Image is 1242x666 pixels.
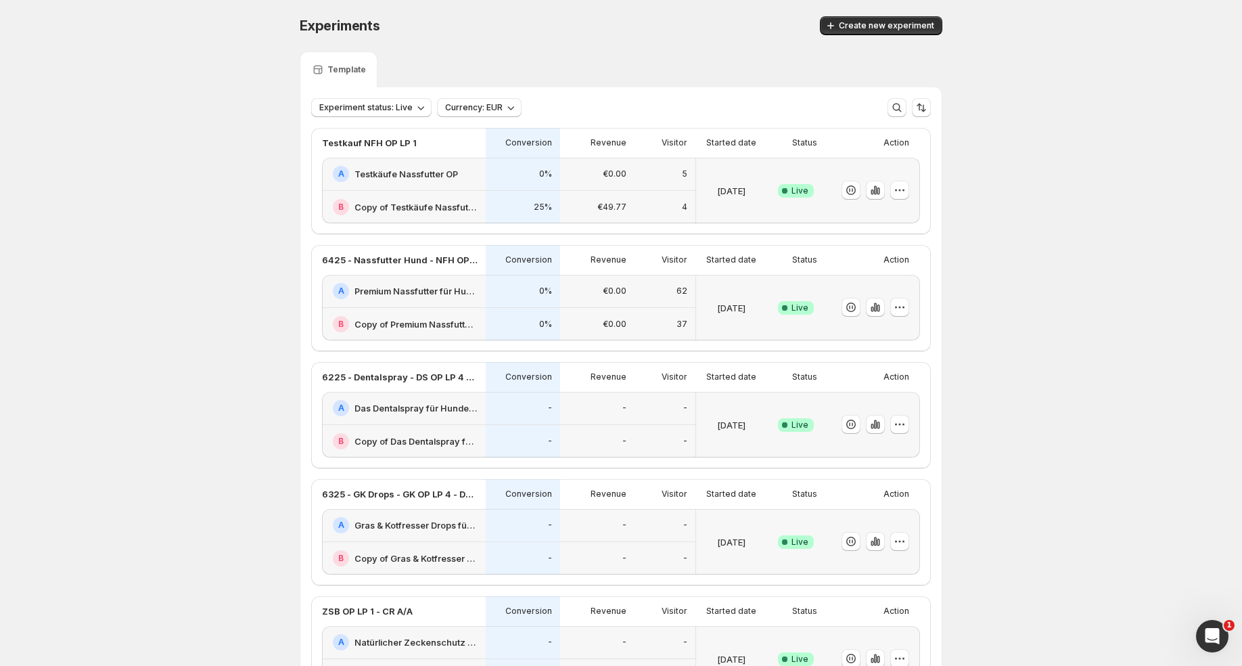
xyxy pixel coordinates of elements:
p: Action [883,606,909,617]
h2: Das Dentalspray für Hunde: Jetzt Neukunden Deal sichern!-v1 [354,401,478,415]
p: - [548,436,552,447]
p: Visitor [662,254,687,265]
h2: Natürlicher Zeckenschutz für Hunde: Jetzt Neukunden Deal sichern! [354,636,478,649]
p: - [683,520,687,531]
button: Sort the results [912,98,931,117]
h2: A [338,520,344,531]
p: Visitor [662,137,687,148]
p: 6225 - Dentalspray - DS OP LP 4 - Offer - (1,3,6) vs. (CFO) [322,370,478,384]
button: Experiment status: Live [311,98,432,117]
button: Create new experiment [820,16,942,35]
p: Conversion [505,606,552,617]
p: €0.00 [603,169,626,179]
p: Action [883,137,909,148]
p: 6325 - GK Drops - GK OP LP 4 - Design - (1,3,6) vs. (CFO) [322,487,478,501]
h2: Copy of Premium Nassfutter für Hunde: Jetzt Neukunden Deal sichern! [354,317,478,331]
h2: A [338,637,344,648]
p: - [683,436,687,447]
p: - [683,403,687,414]
p: Action [883,372,909,382]
p: Visitor [662,606,687,617]
p: Revenue [591,137,626,148]
p: Template [327,64,366,75]
p: Visitor [662,489,687,500]
h2: Premium Nassfutter für Hunde: Jetzt Neukunden Deal sichern! [354,284,478,298]
p: - [683,553,687,564]
p: €49.77 [597,202,626,213]
p: Started date [706,372,756,382]
h2: B [338,319,344,330]
p: 5 [682,169,687,179]
p: 4 [682,202,687,213]
span: Create new experiment [839,20,934,31]
p: Testkauf NFH OP LP 1 [322,136,417,150]
p: - [548,520,552,531]
h2: Copy of Testkäufe Nassfutter OP [354,200,478,214]
h2: A [338,403,344,414]
span: 1 [1224,620,1235,631]
p: - [622,637,626,648]
h2: Copy of Gras & Kotfresser Drops für Hunde: Jetzt Neukunden Deal sichern!-v1 [354,552,478,565]
p: 0% [539,319,552,330]
p: [DATE] [717,184,745,198]
span: Live [791,185,808,196]
p: Status [792,137,817,148]
p: Status [792,606,817,617]
h2: B [338,202,344,213]
p: - [683,637,687,648]
p: 25% [534,202,552,213]
p: €0.00 [603,319,626,330]
p: Started date [706,137,756,148]
p: Status [792,372,817,382]
p: - [622,436,626,447]
button: Currency: EUR [437,98,522,117]
p: Action [883,489,909,500]
p: [DATE] [717,301,745,315]
h2: Testkäufe Nassfutter OP [354,167,458,181]
span: Live [791,420,808,430]
h2: A [338,286,344,296]
p: Conversion [505,372,552,382]
p: Status [792,489,817,500]
p: - [548,553,552,564]
span: Live [791,654,808,665]
p: Started date [706,606,756,617]
p: Conversion [505,254,552,265]
p: - [622,553,626,564]
p: Status [792,254,817,265]
p: [DATE] [717,535,745,549]
h2: Gras & Kotfresser Drops für Hunde: Jetzt Neukunden Deal sichern!-v1 [354,518,478,532]
span: Live [791,537,808,548]
span: Live [791,303,808,313]
h2: B [338,553,344,564]
iframe: Intercom live chat [1196,620,1228,652]
p: - [548,637,552,648]
p: Action [883,254,909,265]
p: Started date [706,254,756,265]
h2: B [338,436,344,447]
p: - [548,403,552,414]
p: Revenue [591,254,626,265]
p: - [622,520,626,531]
p: 0% [539,286,552,296]
p: Revenue [591,606,626,617]
span: Experiment status: Live [319,102,413,113]
h2: A [338,169,344,179]
p: Revenue [591,372,626,382]
p: - [622,403,626,414]
p: [DATE] [717,652,745,666]
p: 62 [676,286,687,296]
p: Visitor [662,372,687,382]
span: Experiments [300,18,380,34]
p: Conversion [505,137,552,148]
p: 37 [676,319,687,330]
span: Currency: EUR [445,102,503,113]
p: ZSB OP LP 1 - CR A/A [322,604,413,618]
p: Revenue [591,489,626,500]
p: Conversion [505,489,552,500]
p: €0.00 [603,286,626,296]
p: 0% [539,169,552,179]
p: [DATE] [717,418,745,432]
h2: Copy of Das Dentalspray für Hunde: Jetzt Neukunden Deal sichern!-v1 [354,435,478,448]
p: Started date [706,489,756,500]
